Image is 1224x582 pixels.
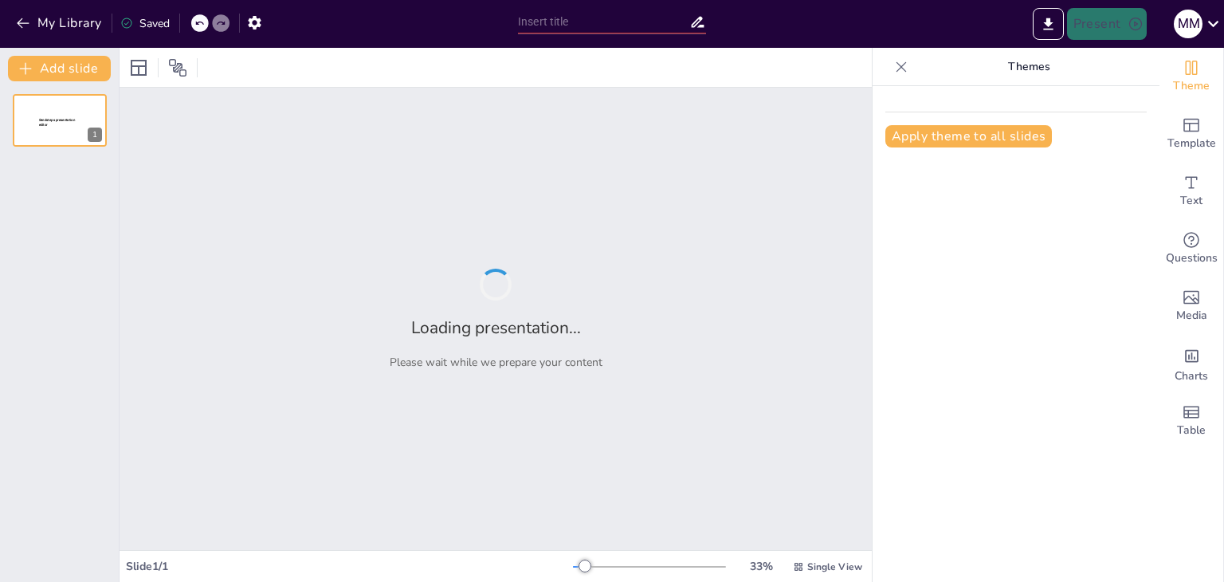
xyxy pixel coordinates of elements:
span: Template [1167,135,1216,152]
span: Single View [807,560,862,573]
p: Please wait while we prepare your content [390,355,602,370]
button: Add slide [8,56,111,81]
div: 1 [88,128,102,142]
p: Themes [914,48,1144,86]
div: Add a table [1159,392,1223,450]
button: Present [1067,8,1147,40]
button: Apply theme to all slides [885,125,1052,147]
span: Table [1177,422,1206,439]
div: Add ready made slides [1159,105,1223,163]
button: Export to PowerPoint [1033,8,1064,40]
button: My Library [12,10,108,36]
span: Media [1176,307,1207,324]
button: M M [1174,8,1202,40]
div: Add text boxes [1159,163,1223,220]
div: Layout [126,55,151,81]
div: Add charts and graphs [1159,335,1223,392]
div: 33 % [742,559,780,574]
span: Position [168,58,187,77]
div: Get real-time input from your audience [1159,220,1223,277]
span: Sendsteps presentation editor [39,118,75,127]
span: Theme [1173,77,1210,95]
div: M M [1174,10,1202,38]
input: Insert title [518,10,689,33]
div: Add images, graphics, shapes or video [1159,277,1223,335]
div: Saved [120,16,170,31]
span: Text [1180,192,1202,210]
div: Slide 1 / 1 [126,559,573,574]
span: Questions [1166,250,1218,267]
h2: Loading presentation... [411,317,581,339]
div: Change the overall theme [1159,48,1223,105]
span: Charts [1175,368,1208,385]
div: 1 [13,94,107,147]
